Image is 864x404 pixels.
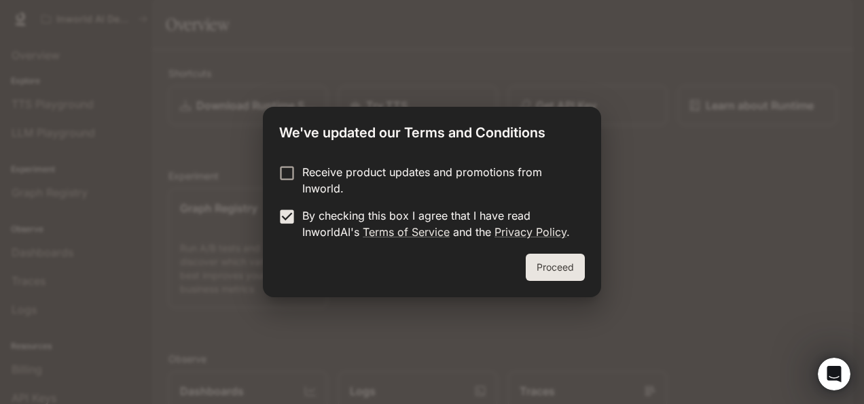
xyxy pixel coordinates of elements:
[263,107,601,153] h2: We've updated our Terms and Conditions
[818,358,850,390] iframe: Intercom live chat
[526,254,585,281] button: Proceed
[302,207,574,240] p: By checking this box I agree that I have read InworldAI's and the .
[363,225,450,239] a: Terms of Service
[302,164,574,197] p: Receive product updates and promotions from Inworld.
[494,225,566,239] a: Privacy Policy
